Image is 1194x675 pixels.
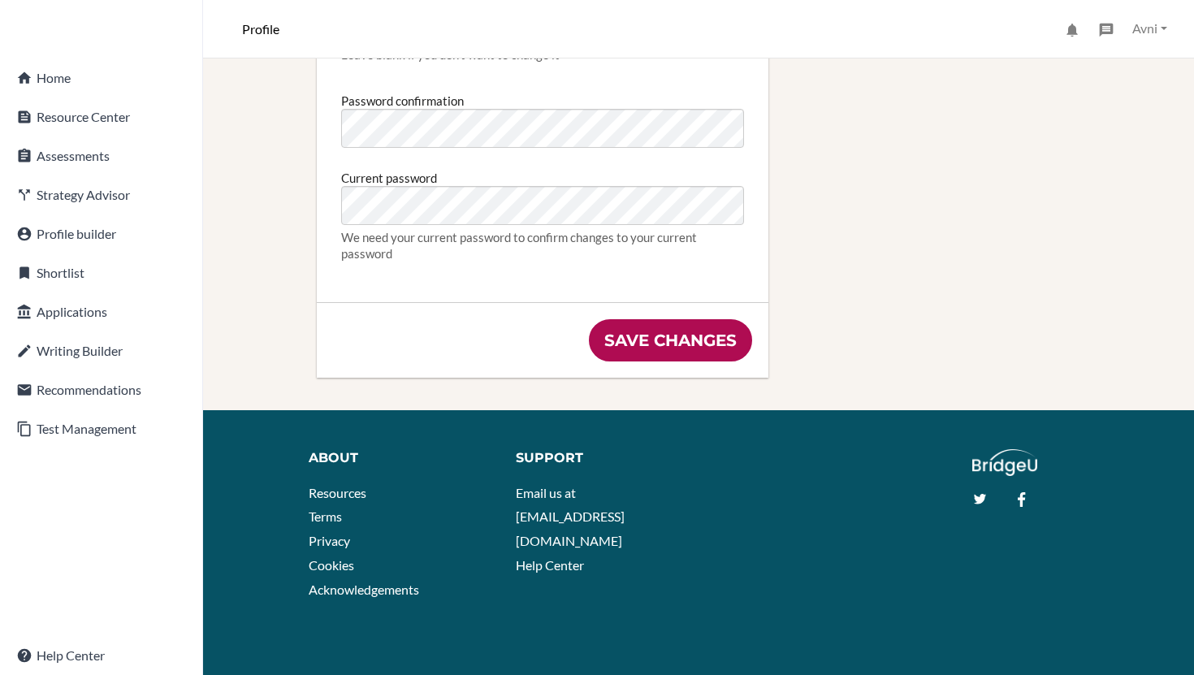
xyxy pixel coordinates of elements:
[516,449,686,468] div: Support
[3,140,199,172] a: assignmentAssessments
[309,449,491,468] div: About
[16,265,32,281] i: bookmark
[1091,16,1122,42] button: message
[3,335,199,367] a: createWriting Builder
[1057,16,1088,42] button: notifications
[16,647,32,664] i: help
[516,557,584,573] a: Help Center
[309,485,366,500] a: Resources
[3,374,199,406] a: emailRecommendations
[341,164,437,186] label: Current password
[3,639,199,672] a: helpHelp Center
[3,179,199,211] a: call_splitStrategy Advisor
[3,257,199,289] a: bookmarkShortlist
[309,557,354,573] a: Cookies
[1125,14,1175,44] button: Avni
[16,148,32,164] i: assignment
[16,304,32,320] i: account_balance
[309,508,342,524] a: Terms
[341,229,744,262] div: We need your current password to confirm changes to your current password
[972,449,1038,476] img: logo_white@2x-f4f0deed5e89b7ecb1c2cc34c3e3d731f90f0f143d5ea2071677605dd97b5244.png
[3,218,199,250] a: account_circleProfile builder
[13,16,76,42] img: logo_white@2x-f4f0deed5e89b7ecb1c2cc34c3e3d731f90f0f143d5ea2071677605dd97b5244.png
[3,296,199,328] a: account_balanceApplications
[16,226,32,242] i: account_circle
[3,413,199,445] a: content_copyTest Management
[341,87,464,109] label: Password confirmation
[16,70,32,86] i: home
[1098,22,1114,38] i: message
[589,319,752,361] input: Save changes
[16,382,32,398] i: email
[16,187,32,203] i: call_split
[3,101,199,133] a: feedResource Center
[516,485,625,548] a: Email us at [EMAIL_ADDRESS][DOMAIN_NAME]
[1064,22,1080,38] i: notifications
[16,421,32,437] i: content_copy
[242,21,279,37] h6: Profile
[16,343,32,359] i: create
[309,582,419,597] a: Acknowledgements
[3,62,199,94] a: homeHome
[16,109,32,125] i: feed
[309,533,350,548] a: Privacy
